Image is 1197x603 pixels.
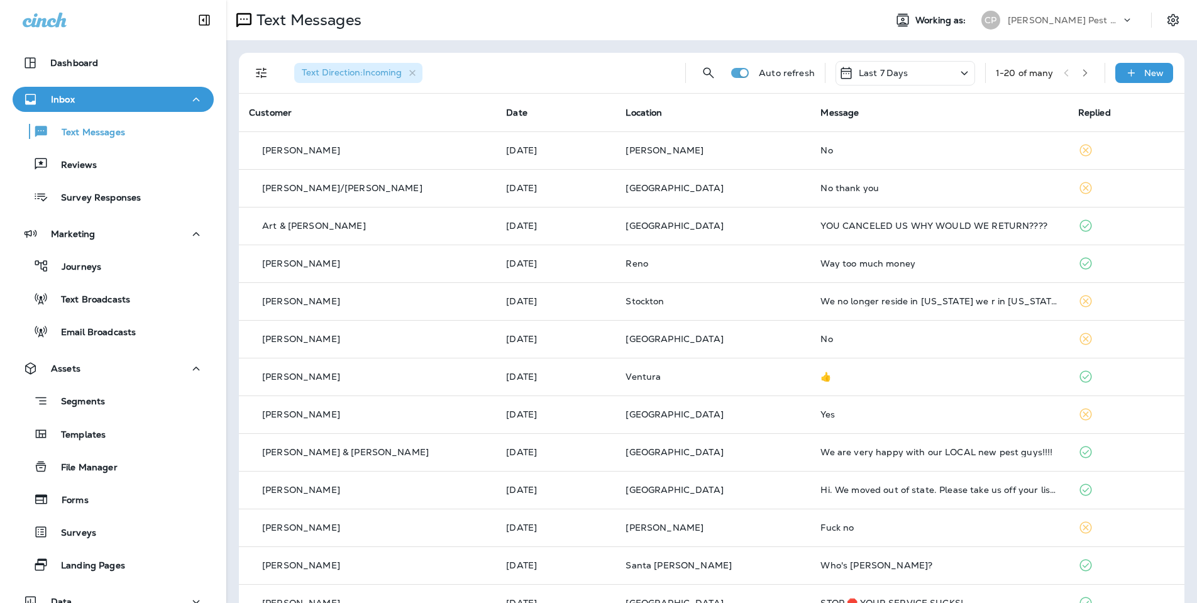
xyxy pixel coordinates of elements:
[626,220,723,231] span: [GEOGRAPHIC_DATA]
[50,58,98,68] p: Dashboard
[13,118,214,145] button: Text Messages
[820,409,1057,419] div: Yes
[506,145,605,155] p: Aug 8, 2025 12:08 PM
[48,327,136,339] p: Email Broadcasts
[48,192,141,204] p: Survey Responses
[820,334,1057,344] div: No
[13,318,214,345] button: Email Broadcasts
[506,409,605,419] p: Aug 8, 2025 10:05 AM
[262,485,340,495] p: [PERSON_NAME]
[506,221,605,231] p: Aug 8, 2025 10:12 AM
[820,523,1057,533] div: Fuck no
[262,296,340,306] p: [PERSON_NAME]
[626,107,662,118] span: Location
[506,183,605,193] p: Aug 8, 2025 10:18 AM
[820,296,1057,306] div: We no longer reside in California we r in Oregon
[506,334,605,344] p: Aug 8, 2025 10:05 AM
[13,486,214,512] button: Forms
[820,145,1057,155] div: No
[626,182,723,194] span: [GEOGRAPHIC_DATA]
[1008,15,1121,25] p: [PERSON_NAME] Pest Control
[820,485,1057,495] div: Hi. We moved out of state. Please take us off your list. Thank you.
[13,453,214,480] button: File Manager
[262,372,340,382] p: [PERSON_NAME]
[187,8,222,33] button: Collapse Sidebar
[506,560,605,570] p: Aug 7, 2025 10:09 AM
[48,429,106,441] p: Templates
[506,296,605,306] p: Aug 8, 2025 10:05 AM
[13,356,214,381] button: Assets
[626,560,732,571] span: Santa [PERSON_NAME]
[1078,107,1111,118] span: Replied
[13,151,214,177] button: Reviews
[51,363,80,373] p: Assets
[626,258,648,269] span: Reno
[48,560,125,572] p: Landing Pages
[506,107,527,118] span: Date
[626,371,661,382] span: Ventura
[915,15,969,26] span: Working as:
[820,372,1057,382] div: 👍
[626,333,723,345] span: [GEOGRAPHIC_DATA]
[262,409,340,419] p: [PERSON_NAME]
[249,60,274,86] button: Filters
[49,262,101,274] p: Journeys
[49,495,89,507] p: Forms
[262,258,340,268] p: [PERSON_NAME]
[626,409,723,420] span: [GEOGRAPHIC_DATA]
[48,462,118,474] p: File Manager
[302,67,402,78] span: Text Direction : Incoming
[48,294,130,306] p: Text Broadcasts
[820,107,859,118] span: Message
[759,68,815,78] p: Auto refresh
[262,447,429,457] p: [PERSON_NAME] & [PERSON_NAME]
[1162,9,1184,31] button: Settings
[1144,68,1164,78] p: New
[13,50,214,75] button: Dashboard
[262,221,366,231] p: Art & [PERSON_NAME]
[859,68,908,78] p: Last 7 Days
[51,94,75,104] p: Inbox
[820,221,1057,231] div: YOU CANCELED US WHY WOULD WE RETURN????
[51,229,95,239] p: Marketing
[820,258,1057,268] div: Way too much money
[13,221,214,246] button: Marketing
[626,446,723,458] span: [GEOGRAPHIC_DATA]
[696,60,721,86] button: Search Messages
[13,421,214,447] button: Templates
[506,485,605,495] p: Aug 8, 2025 10:02 AM
[262,560,340,570] p: [PERSON_NAME]
[251,11,361,30] p: Text Messages
[48,160,97,172] p: Reviews
[626,145,703,156] span: [PERSON_NAME]
[506,447,605,457] p: Aug 8, 2025 10:04 AM
[996,68,1054,78] div: 1 - 20 of many
[626,484,723,495] span: [GEOGRAPHIC_DATA]
[820,560,1057,570] div: Who's Angela?
[294,63,422,83] div: Text Direction:Incoming
[506,523,605,533] p: Aug 7, 2025 10:11 AM
[626,522,703,533] span: [PERSON_NAME]
[506,372,605,382] p: Aug 8, 2025 10:05 AM
[981,11,1000,30] div: CP
[13,87,214,112] button: Inbox
[13,253,214,279] button: Journeys
[820,183,1057,193] div: No thank you
[626,296,664,307] span: Stockton
[262,183,422,193] p: [PERSON_NAME]/[PERSON_NAME]
[820,447,1057,457] div: We are very happy with our LOCAL new pest guys!!!!
[48,528,96,539] p: Surveys
[13,551,214,578] button: Landing Pages
[13,387,214,414] button: Segments
[13,285,214,312] button: Text Broadcasts
[13,519,214,545] button: Surveys
[262,334,340,344] p: [PERSON_NAME]
[48,396,105,409] p: Segments
[49,127,125,139] p: Text Messages
[262,145,340,155] p: [PERSON_NAME]
[262,523,340,533] p: [PERSON_NAME]
[13,184,214,210] button: Survey Responses
[506,258,605,268] p: Aug 8, 2025 10:07 AM
[249,107,292,118] span: Customer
